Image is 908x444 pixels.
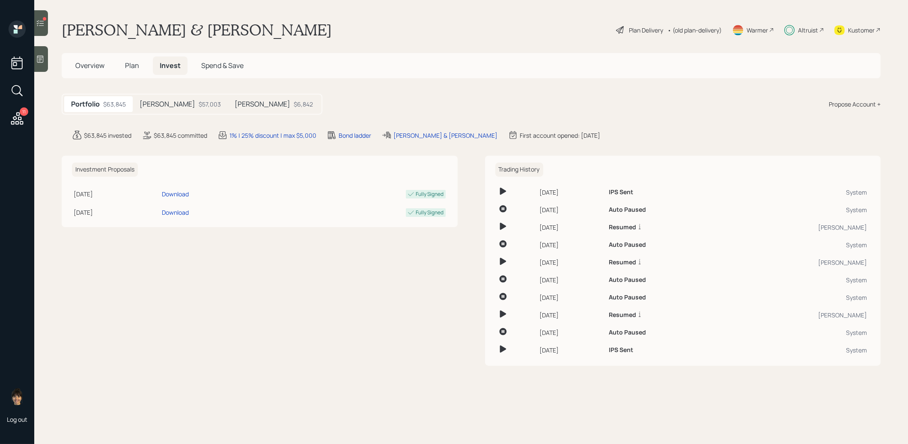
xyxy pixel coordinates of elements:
div: [DATE] [539,346,602,355]
h6: Resumed [609,224,636,231]
div: Propose Account + [829,100,881,109]
img: treva-nostdahl-headshot.png [9,388,26,405]
h6: Investment Proposals [72,163,138,177]
div: [DATE] [539,275,602,284]
div: [DATE] [539,293,602,302]
div: 1% | 25% discount | max $5,000 [229,131,316,140]
div: $63,845 invested [84,131,131,140]
div: $57,003 [199,100,221,109]
h6: Auto Paused [609,241,646,249]
div: First account opened: [DATE] [520,131,600,140]
div: Bond ladder [339,131,371,140]
div: Log out [7,415,27,423]
div: $6,842 [294,100,313,109]
div: [PERSON_NAME] [726,258,867,267]
div: System [726,205,867,214]
h6: Auto Paused [609,294,646,301]
div: [DATE] [539,311,602,320]
div: [DATE] [539,188,602,197]
div: [DATE] [539,205,602,214]
div: 11 [20,107,28,116]
div: System [726,240,867,249]
h6: IPS Sent [609,346,633,354]
div: $63,845 [103,100,126,109]
h5: Portfolio [71,100,100,108]
div: Plan Delivery [629,26,663,35]
div: • (old plan-delivery) [667,26,722,35]
div: [PERSON_NAME] & [PERSON_NAME] [393,131,497,140]
div: System [726,328,867,337]
h5: [PERSON_NAME] [140,100,195,108]
h5: [PERSON_NAME] [235,100,290,108]
span: Spend & Save [201,61,244,70]
h6: IPS Sent [609,189,633,196]
div: System [726,275,867,284]
div: [DATE] [539,223,602,232]
div: [DATE] [74,189,158,198]
h6: Auto Paused [609,276,646,284]
div: [DATE] [539,258,602,267]
div: Fully Signed [416,209,444,216]
div: [PERSON_NAME] [726,311,867,320]
div: Download [162,208,189,217]
h1: [PERSON_NAME] & [PERSON_NAME] [62,21,332,39]
div: $63,845 committed [154,131,207,140]
div: Download [162,189,189,198]
div: Altruist [798,26,818,35]
h6: Resumed [609,259,636,266]
div: Kustomer [848,26,875,35]
div: [DATE] [539,328,602,337]
div: System [726,346,867,355]
div: Warmer [747,26,768,35]
div: [PERSON_NAME] [726,223,867,232]
span: Invest [160,61,181,70]
h6: Auto Paused [609,206,646,213]
div: [DATE] [539,240,602,249]
div: Fully Signed [416,190,444,198]
span: Overview [75,61,104,70]
div: System [726,293,867,302]
h6: Auto Paused [609,329,646,336]
div: [DATE] [74,208,158,217]
div: System [726,188,867,197]
h6: Trading History [495,163,543,177]
h6: Resumed [609,311,636,319]
span: Plan [125,61,139,70]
